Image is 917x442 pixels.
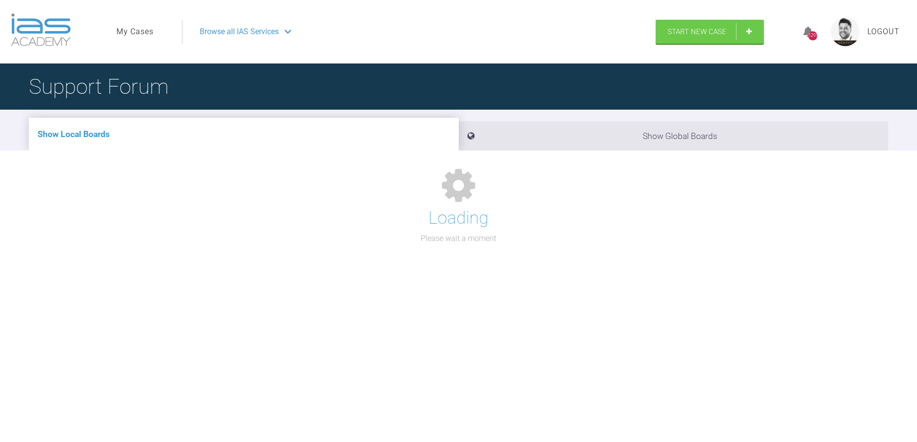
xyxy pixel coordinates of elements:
[29,70,168,103] h1: Support Forum
[428,204,489,232] h1: Loading
[656,20,764,44] a: Start New Case
[11,13,71,46] img: logo-light.3e3ef733.png
[459,121,889,151] li: Show Global Boards
[116,25,154,38] a: My Cases
[200,25,279,38] span: Browse all IAS Services
[808,31,817,40] div: 1291
[29,118,459,151] li: Show Local Boards
[668,27,726,36] span: Start New Case
[831,17,860,46] img: profile.png
[867,25,900,38] a: Logout
[421,232,496,245] p: Please wait a moment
